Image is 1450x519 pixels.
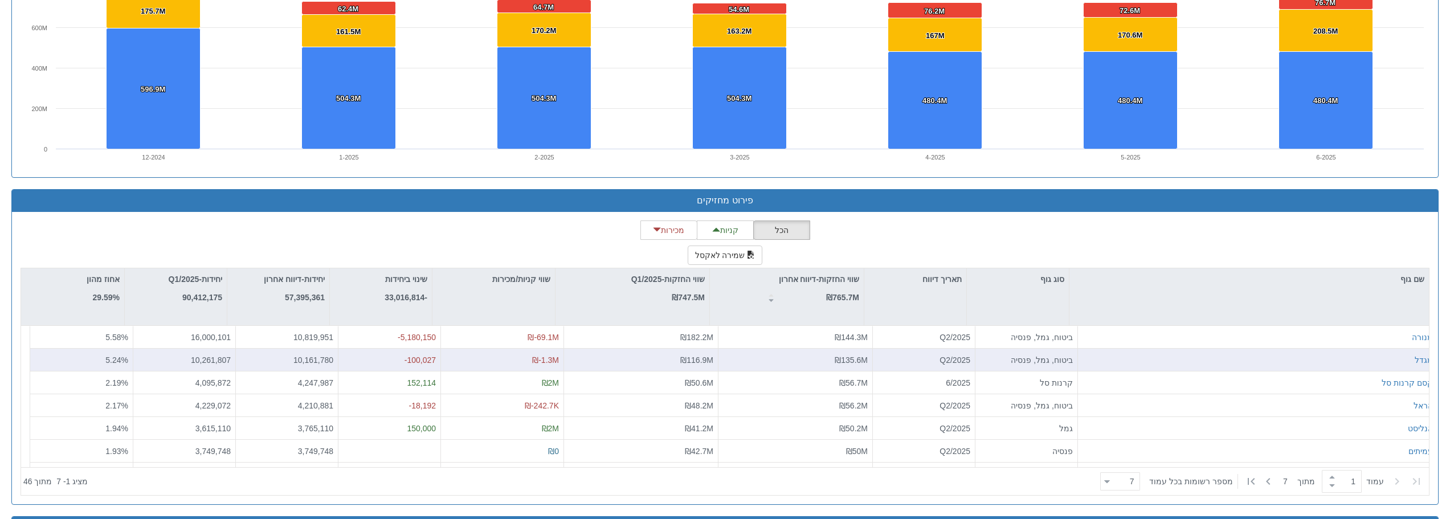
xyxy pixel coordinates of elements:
[727,94,751,103] tspan: 504.3M
[336,94,361,103] tspan: 504.3M
[980,354,1073,365] div: ביטוח, גמל, פנסיה
[343,377,436,388] div: 152,114
[343,399,436,411] div: -18,192
[924,7,945,15] tspan: 76.2M
[640,220,697,240] button: מכירות
[729,5,749,14] tspan: 54.6M
[548,446,559,455] span: ₪0
[680,355,713,364] span: ₪116.9M
[343,332,436,343] div: -5,180,150
[138,332,231,343] div: 16,000,101
[1118,96,1142,105] tspan: 480.4M
[1414,399,1433,411] button: הראל
[534,154,554,161] text: 2-2025
[1121,154,1140,161] text: 5-2025
[35,422,128,434] div: 1.94 %
[532,94,556,103] tspan: 504.3M
[1408,445,1433,456] button: עמיתים
[138,354,231,365] div: 10,261,807
[138,377,231,388] div: 4,095,872
[240,377,333,388] div: 4,247,987
[93,293,120,302] strong: 29.59%
[240,422,333,434] div: 3,765,110
[1283,476,1297,487] span: 7
[35,399,128,411] div: 2.17 %
[336,27,361,36] tspan: 161.5M
[343,422,436,434] div: 150,000
[264,273,325,285] p: יחידות-דיווח אחרון
[877,377,970,388] div: 6/2025
[35,445,128,456] div: 1.93 %
[922,96,947,105] tspan: 480.4M
[343,354,436,365] div: -100,027
[697,220,754,240] button: קניות
[44,146,47,153] text: 0
[1149,476,1233,487] span: ‏מספר רשומות בכל עמוד
[35,332,128,343] div: 5.58 %
[1408,422,1433,434] button: אנליסט
[138,445,231,456] div: 3,749,748
[779,273,859,285] p: שווי החזקות-דיווח אחרון
[1415,354,1433,365] button: מגדל
[1382,377,1433,388] button: קסם קרנות סל
[525,401,559,410] span: ₪-242.7K
[339,154,358,161] text: 1-2025
[877,354,970,365] div: Q2/2025
[730,154,749,161] text: 3-2025
[835,333,868,342] span: ₪144.3M
[142,154,165,161] text: 12-2024
[877,399,970,411] div: Q2/2025
[338,5,358,13] tspan: 62.4M
[1313,96,1338,105] tspan: 480.4M
[141,7,165,15] tspan: 175.7M
[672,293,705,302] strong: ₪747.5M
[1316,154,1335,161] text: 6-2025
[631,273,705,285] p: שווי החזקות-Q1/2025
[846,446,868,455] span: ₪50M
[1313,27,1338,35] tspan: 208.5M
[685,423,713,432] span: ₪41.2M
[835,355,868,364] span: ₪135.6M
[1096,469,1427,494] div: ‏ מתוך
[980,422,1073,434] div: גמל
[542,378,559,387] span: ₪2M
[685,446,713,455] span: ₪42.7M
[826,293,859,302] strong: ₪765.7M
[138,399,231,411] div: 4,229,072
[1366,476,1384,487] span: ‏עמוד
[23,469,88,494] div: ‏מציג 1 - 7 ‏ מתוך 46
[877,332,970,343] div: Q2/2025
[1118,31,1142,39] tspan: 170.6M
[980,399,1073,411] div: ביטוח, גמל, פנסיה
[680,333,713,342] span: ₪182.2M
[839,378,868,387] span: ₪56.7M
[839,401,868,410] span: ₪56.2M
[31,105,47,112] text: 200M
[967,268,1069,290] div: סוג גוף
[864,268,966,290] div: תאריך דיווח
[532,26,556,35] tspan: 170.2M
[35,354,128,365] div: 5.24 %
[31,65,47,72] text: 400M
[1412,332,1433,343] div: מנורה
[432,268,555,290] div: שווי קניות/מכירות
[925,154,945,161] text: 4-2025
[533,3,554,11] tspan: 64.7M
[385,293,427,302] strong: -33,016,814
[877,445,970,456] div: Q2/2025
[685,378,713,387] span: ₪50.6M
[839,423,868,432] span: ₪50.2M
[240,445,333,456] div: 3,749,748
[385,273,427,285] p: שינוי ביחידות
[542,423,559,432] span: ₪2M
[877,422,970,434] div: Q2/2025
[87,273,120,285] p: אחוז מהון
[35,377,128,388] div: 2.19 %
[1069,268,1429,290] div: שם גוף
[685,401,713,410] span: ₪48.2M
